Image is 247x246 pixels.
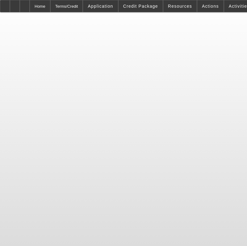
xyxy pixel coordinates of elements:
button: Credit Package [119,0,163,12]
span: Credit Package [123,4,158,9]
button: Application [83,0,118,12]
button: Resources [163,0,197,12]
button: Actions [197,0,224,12]
span: Application [88,4,113,9]
span: Resources [168,4,192,9]
span: Actions [202,4,219,9]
